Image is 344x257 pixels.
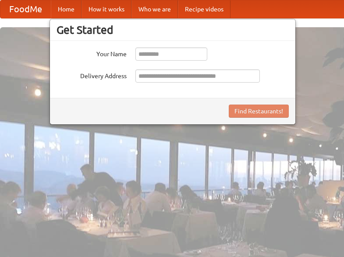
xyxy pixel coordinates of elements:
[57,69,127,80] label: Delivery Address
[57,23,289,36] h3: Get Started
[131,0,178,18] a: Who we are
[229,105,289,118] button: Find Restaurants!
[0,0,51,18] a: FoodMe
[57,47,127,58] label: Your Name
[178,0,231,18] a: Recipe videos
[82,0,131,18] a: How it works
[51,0,82,18] a: Home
